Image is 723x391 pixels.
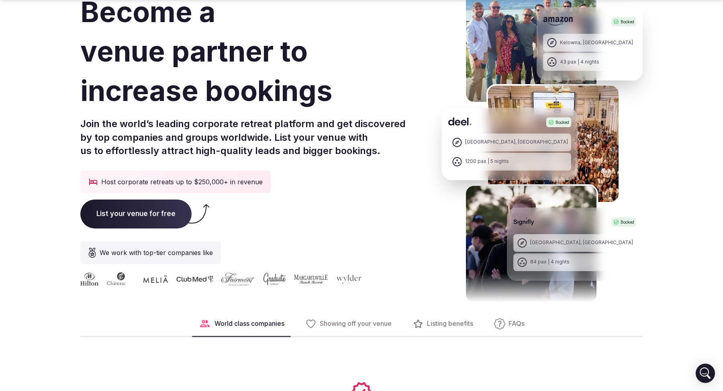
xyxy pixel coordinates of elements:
[464,184,598,304] img: Signifly Portugal Retreat
[696,364,715,383] div: Open Intercom Messenger
[80,117,406,158] p: Join the world’s leading corporate retreat platform and get discovered by top companies and group...
[486,84,620,204] img: Deel Spain Retreat
[299,312,398,336] button: Showing off your venue
[465,158,509,165] div: 1200 pax | 5 nights
[611,217,636,227] div: Booked
[80,171,271,193] div: Host corporate retreats up to $250,000+ in revenue
[530,239,633,246] div: [GEOGRAPHIC_DATA], [GEOGRAPHIC_DATA]
[611,17,636,27] div: Booked
[214,319,284,328] span: World class companies
[530,259,570,265] div: 84 pax | 4 nights
[465,139,568,146] div: [GEOGRAPHIC_DATA], [GEOGRAPHIC_DATA]
[192,312,291,336] button: World class companies
[560,39,633,46] div: Kelowna, [GEOGRAPHIC_DATA]
[560,59,599,66] div: 43 pax | 4 nights
[80,241,221,264] div: We work with top-tier companies like
[546,117,571,127] div: Booked
[80,200,192,228] span: List your venue for free
[406,312,480,336] button: Listing benefits
[427,319,473,328] span: Listing benefits
[80,210,192,218] a: List your venue for free
[488,312,531,336] button: FAQs
[509,319,525,328] span: FAQs
[320,319,392,328] span: Showing off your venue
